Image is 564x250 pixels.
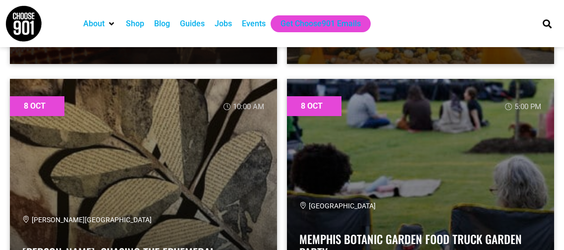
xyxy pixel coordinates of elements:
[154,18,170,30] a: Blog
[180,18,205,30] a: Guides
[22,216,152,224] span: [PERSON_NAME][GEOGRAPHIC_DATA]
[539,15,555,32] div: Search
[299,202,376,210] span: [GEOGRAPHIC_DATA]
[83,18,105,30] a: About
[281,18,361,30] a: Get Choose901 Emails
[215,18,232,30] a: Jobs
[78,15,121,32] div: About
[242,18,266,30] a: Events
[78,15,527,32] nav: Main nav
[126,18,144,30] a: Shop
